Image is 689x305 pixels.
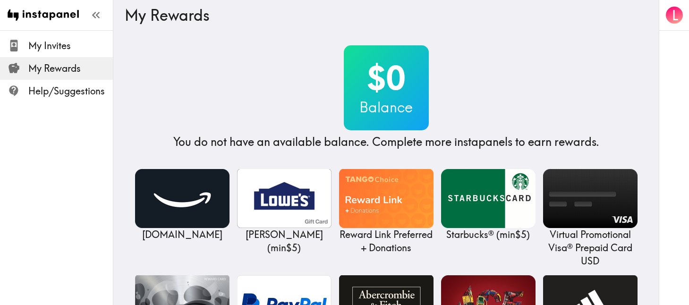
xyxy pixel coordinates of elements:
[28,85,113,98] span: Help/Suggestions
[441,169,536,241] a: Starbucks®Starbucks® (min$5)
[543,228,638,268] p: Virtual Promotional Visa® Prepaid Card USD
[665,6,684,25] button: L
[237,169,332,254] a: Lowe's[PERSON_NAME] (min$5)
[135,169,230,241] a: Amazon.com[DOMAIN_NAME]
[28,62,113,75] span: My Rewards
[339,169,434,228] img: Reward Link Preferred + Donations
[441,169,536,228] img: Starbucks®
[672,7,678,24] span: L
[237,169,332,228] img: Lowe's
[339,228,434,254] p: Reward Link Preferred + Donations
[441,228,536,241] p: Starbucks® ( min $5 )
[28,39,113,52] span: My Invites
[125,6,640,24] h3: My Rewards
[135,169,230,228] img: Amazon.com
[344,59,429,97] h2: $0
[543,169,638,228] img: Virtual Promotional Visa® Prepaid Card USD
[237,228,332,254] p: [PERSON_NAME] ( min $5 )
[173,134,599,150] h4: You do not have an available balance. Complete more instapanels to earn rewards.
[344,97,429,117] h3: Balance
[543,169,638,268] a: Virtual Promotional Visa® Prepaid Card USDVirtual Promotional Visa® Prepaid Card USD
[339,169,434,254] a: Reward Link Preferred + DonationsReward Link Preferred + Donations
[135,228,230,241] p: [DOMAIN_NAME]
